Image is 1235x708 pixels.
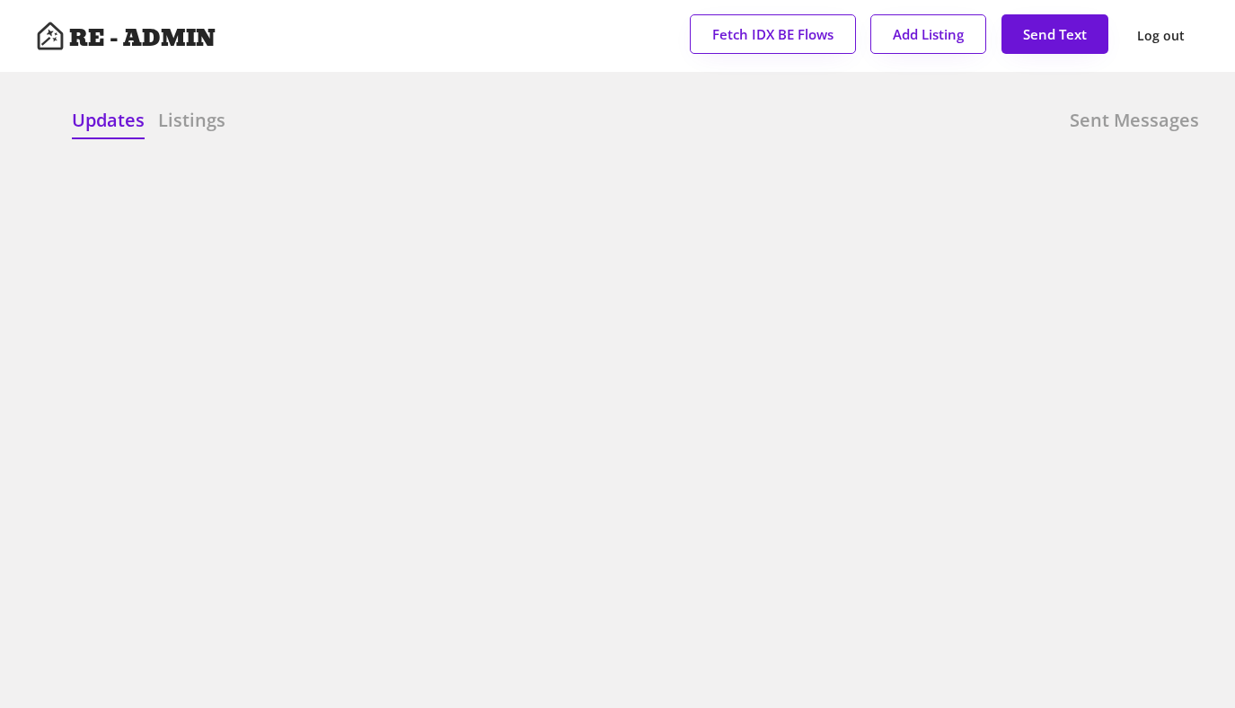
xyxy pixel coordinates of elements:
button: Fetch IDX BE Flows [690,14,856,54]
h4: RE - ADMIN [69,27,216,50]
h6: Sent Messages [1070,108,1199,133]
button: Send Text [1001,14,1108,54]
button: Add Listing [870,14,986,54]
img: Artboard%201%20copy%203.svg [36,22,65,50]
h6: Updates [72,108,145,133]
h6: Listings [158,108,225,133]
button: Log out [1123,15,1199,57]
